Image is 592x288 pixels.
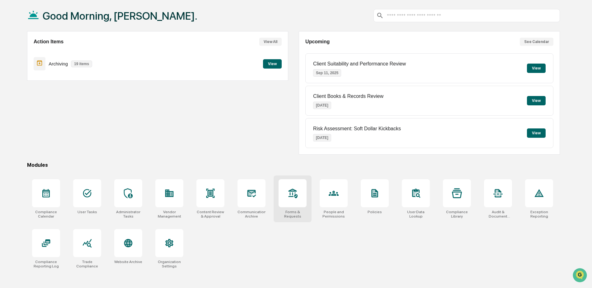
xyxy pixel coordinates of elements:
p: How can we help? [6,13,113,23]
button: View [527,64,546,73]
a: View [263,60,282,66]
a: Powered byPylon [44,154,75,159]
a: 🗄️Attestations [43,125,80,136]
div: Policies [368,210,382,214]
a: 🔎Data Lookup [4,137,42,148]
div: Modules [27,162,560,168]
button: View [527,96,546,105]
a: 🖐️Preclearance [4,125,43,136]
button: View [263,59,282,69]
div: Audit & Document Logs [484,210,512,218]
p: [DATE] [313,134,331,142]
button: See all [96,68,113,75]
div: Administrator Tasks [114,210,142,218]
div: Communications Archive [237,210,265,218]
p: Client Books & Records Review [313,94,383,99]
div: 🗄️ [45,128,50,133]
div: Forms & Requests [279,210,307,218]
div: User Tasks [78,210,97,214]
span: Pylon [62,155,75,159]
div: Start new chat [28,48,102,54]
div: Compliance Library [443,210,471,218]
span: Preclearance [12,127,40,134]
img: Jack Rasmussen [6,96,16,106]
p: Archiving [49,61,68,66]
p: 19 items [71,60,92,67]
div: People and Permissions [320,210,348,218]
h1: Good Morning, [PERSON_NAME]. [43,10,197,22]
button: See Calendar [520,38,553,46]
div: Website Archive [114,260,142,264]
h2: Upcoming [305,39,330,45]
p: Client Suitability and Performance Review [313,61,406,67]
div: Vendor Management [155,210,183,218]
img: 1746055101610-c473b297-6a78-478c-a979-82029cc54cd1 [6,48,17,59]
iframe: Open customer support [572,267,589,284]
span: [PERSON_NAME] [19,102,50,107]
img: 1746055101610-c473b297-6a78-478c-a979-82029cc54cd1 [12,85,17,90]
button: View All [259,38,282,46]
button: View [527,128,546,138]
div: 🖐️ [6,128,11,133]
div: Trade Compliance [73,260,101,268]
div: Exception Reporting [525,210,553,218]
span: Data Lookup [12,139,39,146]
img: Jack Rasmussen [6,79,16,89]
div: We're available if you need us! [28,54,86,59]
h2: Action Items [34,39,63,45]
button: Start new chat [106,50,113,57]
p: Risk Assessment: Soft Dollar Kickbacks [313,126,401,132]
div: Past conversations [6,69,42,74]
div: User Data Lookup [402,210,430,218]
span: [PERSON_NAME] [19,85,50,90]
div: Compliance Calendar [32,210,60,218]
p: Sep 11, 2025 [313,69,341,77]
div: Content Review & Approval [196,210,224,218]
span: [DATE] [55,85,68,90]
div: Compliance Reporting Log [32,260,60,268]
p: [DATE] [313,102,331,109]
span: [DATE] [55,102,68,107]
span: • [52,102,54,107]
img: 1746055101610-c473b297-6a78-478c-a979-82029cc54cd1 [12,102,17,107]
div: 🔎 [6,140,11,145]
span: • [52,85,54,90]
span: Attestations [51,127,77,134]
img: 8933085812038_c878075ebb4cc5468115_72.jpg [13,48,24,59]
div: Organization Settings [155,260,183,268]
